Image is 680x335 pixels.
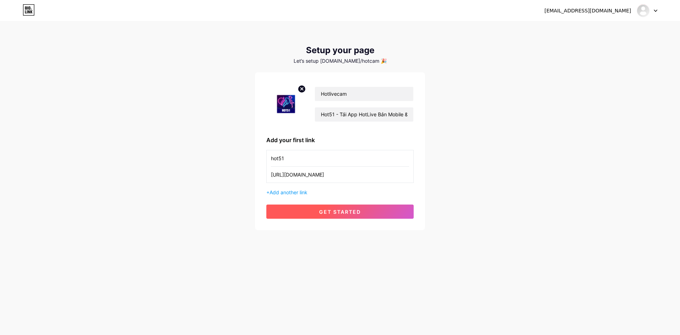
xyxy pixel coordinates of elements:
input: URL (https://instagram.com/yourname) [271,167,409,183]
span: Add another link [270,189,307,195]
input: bio [315,107,413,122]
button: get started [266,205,414,219]
input: Your name [315,87,413,101]
div: Let’s setup [DOMAIN_NAME]/hotcam 🎉 [255,58,425,64]
img: hotcam [636,4,650,17]
span: get started [319,209,361,215]
div: + [266,189,414,196]
div: Setup your page [255,45,425,55]
div: Add your first link [266,136,414,144]
input: Link name (My Instagram) [271,150,409,166]
img: profile pic [266,84,306,124]
div: [EMAIL_ADDRESS][DOMAIN_NAME] [544,7,631,15]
